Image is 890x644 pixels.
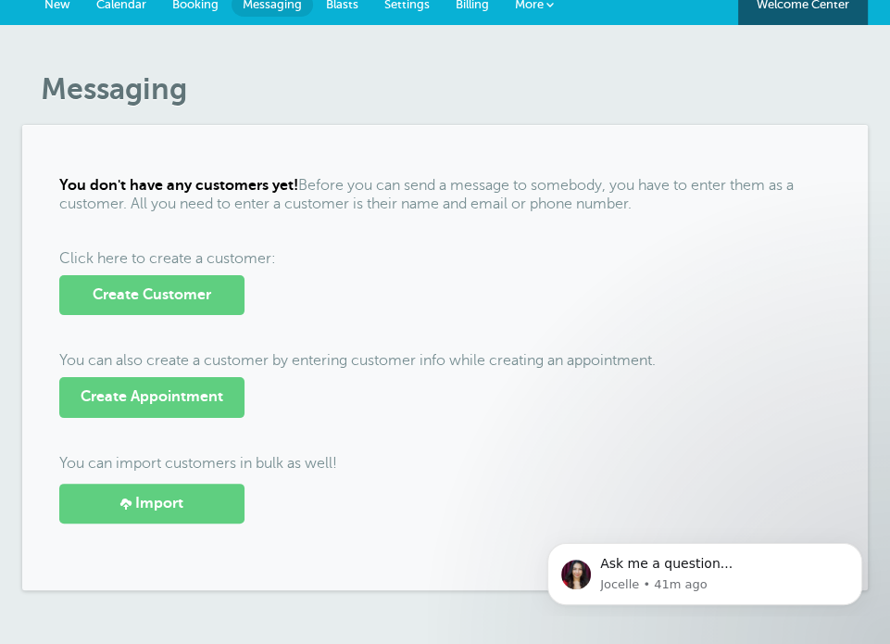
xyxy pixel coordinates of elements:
[59,177,298,194] strong: You don't have any customers yet!
[93,286,211,304] span: Create Customer
[59,177,831,212] p: Before you can send a message to somebody, you have to enter them as a customer. All you need to ...
[81,388,223,406] span: Create Appointment
[59,455,831,473] p: You can import customers in bulk as well!
[41,71,868,107] h1: Messaging
[135,495,183,512] span: Import
[59,377,244,417] a: Create Appointment
[59,275,244,315] a: Create Customer
[520,527,890,616] iframe: Intercom notifications message
[59,352,831,417] p: You can also create a customer by entering customer info while creating an appointment.
[59,484,244,524] a: Import
[59,250,831,315] p: Click here to create a customer:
